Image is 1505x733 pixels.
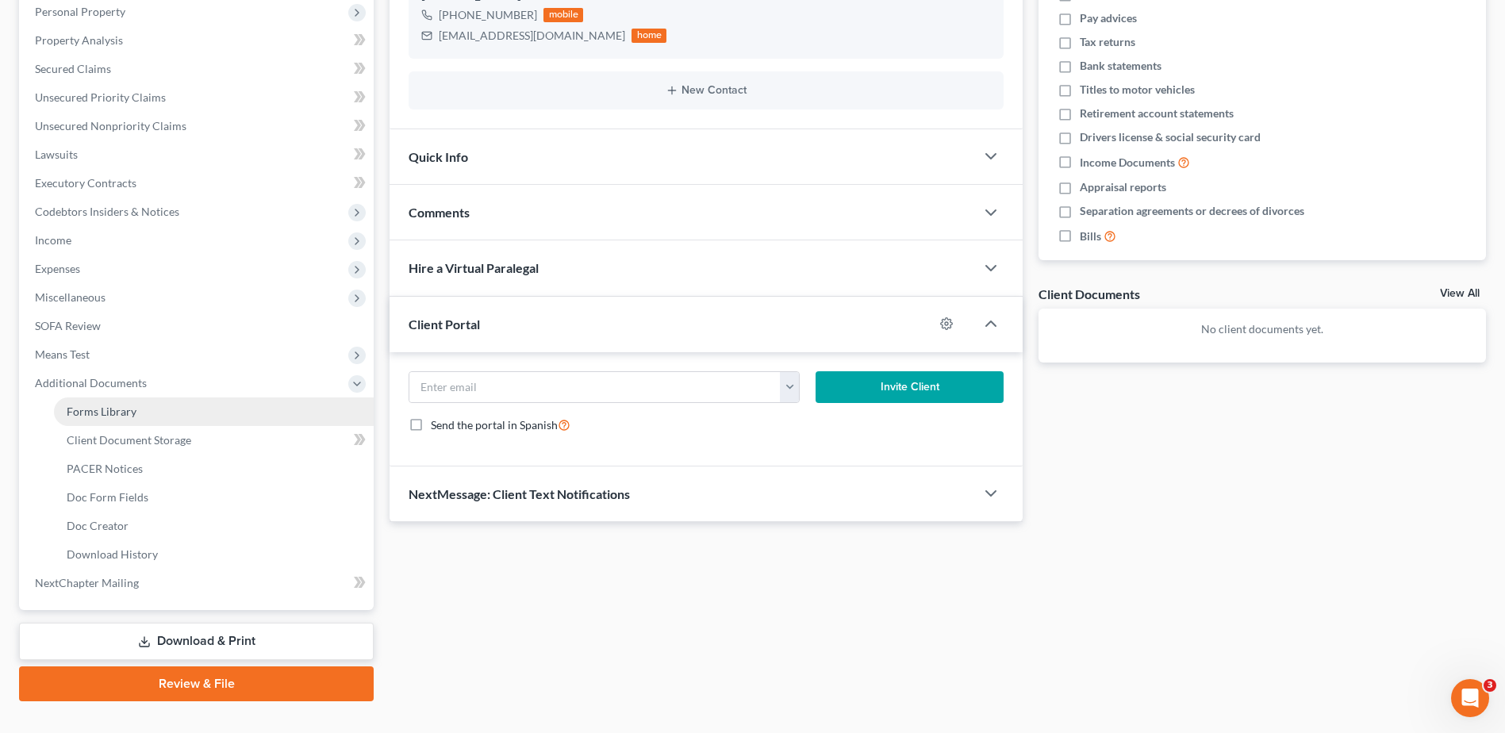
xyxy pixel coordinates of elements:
[67,547,158,561] span: Download History
[54,483,374,512] a: Doc Form Fields
[35,376,147,390] span: Additional Documents
[35,90,166,104] span: Unsecured Priority Claims
[543,8,583,22] div: mobile
[54,426,374,455] a: Client Document Storage
[1080,10,1137,26] span: Pay advices
[67,405,136,418] span: Forms Library
[1080,129,1261,145] span: Drivers license & social security card
[1080,203,1304,219] span: Separation agreements or decrees of divorces
[35,176,136,190] span: Executory Contracts
[22,112,374,140] a: Unsecured Nonpriority Claims
[1080,58,1161,74] span: Bank statements
[22,569,374,597] a: NextChapter Mailing
[1080,34,1135,50] span: Tax returns
[54,455,374,483] a: PACER Notices
[1440,288,1480,299] a: View All
[1080,179,1166,195] span: Appraisal reports
[22,140,374,169] a: Lawsuits
[35,347,90,361] span: Means Test
[35,262,80,275] span: Expenses
[1451,679,1489,717] iframe: Intercom live chat
[22,55,374,83] a: Secured Claims
[35,319,101,332] span: SOFA Review
[22,169,374,198] a: Executory Contracts
[35,576,139,589] span: NextChapter Mailing
[409,486,630,501] span: NextMessage: Client Text Notifications
[409,317,480,332] span: Client Portal
[1484,679,1496,692] span: 3
[1039,286,1140,302] div: Client Documents
[35,33,123,47] span: Property Analysis
[409,372,780,402] input: Enter email
[35,290,106,304] span: Miscellaneous
[1080,82,1195,98] span: Titles to motor vehicles
[409,149,468,164] span: Quick Info
[816,371,1004,403] button: Invite Client
[1080,228,1101,244] span: Bills
[54,540,374,569] a: Download History
[409,260,539,275] span: Hire a Virtual Paralegal
[22,83,374,112] a: Unsecured Priority Claims
[1051,321,1473,337] p: No client documents yet.
[19,623,374,660] a: Download & Print
[409,205,470,220] span: Comments
[35,205,179,218] span: Codebtors Insiders & Notices
[54,512,374,540] a: Doc Creator
[35,5,125,18] span: Personal Property
[35,62,111,75] span: Secured Claims
[22,312,374,340] a: SOFA Review
[35,119,186,132] span: Unsecured Nonpriority Claims
[35,233,71,247] span: Income
[1080,155,1175,171] span: Income Documents
[19,666,374,701] a: Review & File
[67,490,148,504] span: Doc Form Fields
[632,29,666,43] div: home
[439,7,537,23] div: [PHONE_NUMBER]
[67,462,143,475] span: PACER Notices
[67,433,191,447] span: Client Document Storage
[439,28,625,44] div: [EMAIL_ADDRESS][DOMAIN_NAME]
[22,26,374,55] a: Property Analysis
[54,397,374,426] a: Forms Library
[431,418,558,432] span: Send the portal in Spanish
[1080,106,1234,121] span: Retirement account statements
[421,84,991,97] button: New Contact
[35,148,78,161] span: Lawsuits
[67,519,129,532] span: Doc Creator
